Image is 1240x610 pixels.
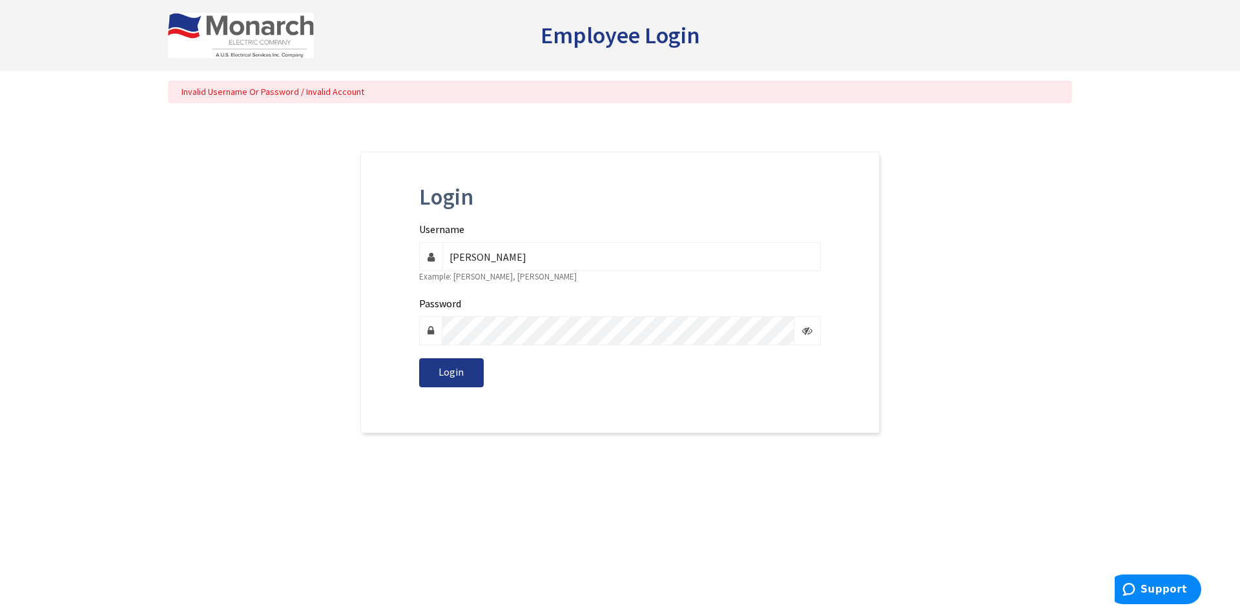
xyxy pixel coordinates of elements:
[168,13,314,58] img: US Electrical Services, Inc.
[419,296,461,311] label: Password
[419,222,464,237] label: Username
[1115,574,1201,607] iframe: Opens a widget where you can find more information
[419,185,821,210] h2: Login
[181,86,1059,97] div: Invalid Username Or Password / Invalid Account
[419,271,821,283] p: Example: [PERSON_NAME], [PERSON_NAME]
[541,23,700,48] h2: Employee Login
[419,358,484,387] button: Login
[442,242,821,271] input: Username
[439,365,464,378] span: Login
[794,316,821,345] span: Click here to show/hide password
